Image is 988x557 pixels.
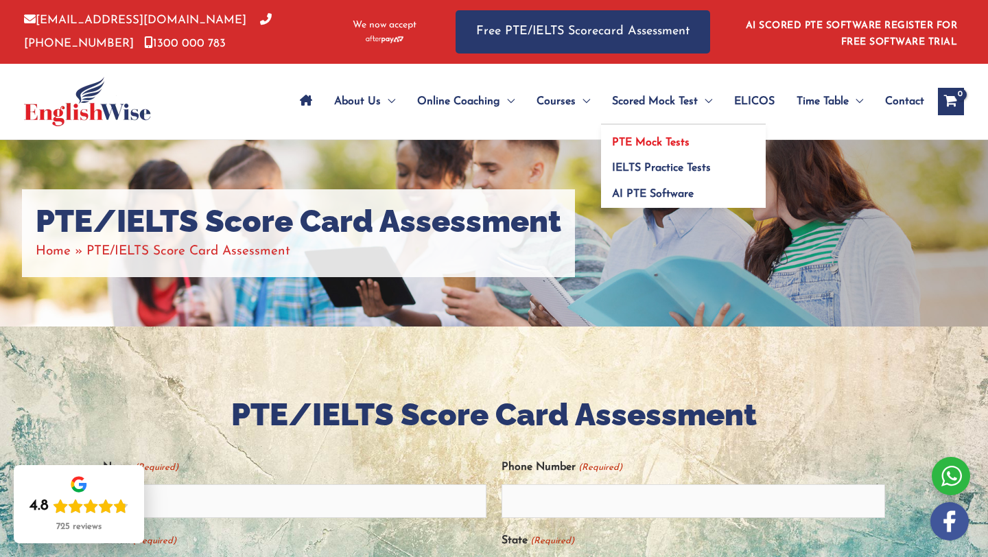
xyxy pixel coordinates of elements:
[577,456,622,479] span: (Required)
[86,245,290,258] span: PTE/IELTS Score Card Assessment
[612,189,694,200] span: AI PTE Software
[734,78,775,126] span: ELICOS
[103,395,885,436] h2: PTE/IELTS Score Card Assessment
[30,497,128,516] div: Rating: 4.8 out of 5
[930,502,969,541] img: white-facebook.png
[289,78,924,126] nav: Site Navigation: Main Menu
[885,78,924,126] span: Contact
[746,21,958,47] a: AI SCORED PTE SOFTWARE REGISTER FOR FREE SOFTWARE TRIAL
[36,245,71,258] a: Home
[36,203,561,240] h1: PTE/IELTS Score Card Assessment
[786,78,874,126] a: Time TableMenu Toggle
[132,530,177,552] span: (Required)
[502,530,574,552] label: State
[601,78,723,126] a: Scored Mock TestMenu Toggle
[366,36,403,43] img: Afterpay-Logo
[406,78,526,126] a: Online CoachingMenu Toggle
[698,78,712,126] span: Menu Toggle
[134,456,179,479] span: (Required)
[738,10,964,54] aside: Header Widget 1
[797,78,849,126] span: Time Table
[500,78,515,126] span: Menu Toggle
[526,78,601,126] a: CoursesMenu Toggle
[537,78,576,126] span: Courses
[529,530,574,552] span: (Required)
[601,176,766,208] a: AI PTE Software
[502,456,622,479] label: Phone Number
[612,137,690,148] span: PTE Mock Tests
[601,125,766,151] a: PTE Mock Tests
[417,78,500,126] span: Online Coaching
[849,78,863,126] span: Menu Toggle
[938,88,964,115] a: View Shopping Cart, empty
[24,77,151,126] img: cropped-ew-logo
[612,163,711,174] span: IELTS Practice Tests
[612,78,698,126] span: Scored Mock Test
[456,10,710,54] a: Free PTE/IELTS Scorecard Assessment
[601,151,766,177] a: IELTS Practice Tests
[334,78,381,126] span: About Us
[24,14,246,26] a: [EMAIL_ADDRESS][DOMAIN_NAME]
[353,19,416,32] span: We now accept
[723,78,786,126] a: ELICOS
[103,456,178,479] label: Name
[24,14,272,49] a: [PHONE_NUMBER]
[381,78,395,126] span: Menu Toggle
[36,240,561,263] nav: Breadcrumbs
[576,78,590,126] span: Menu Toggle
[323,78,406,126] a: About UsMenu Toggle
[874,78,924,126] a: Contact
[144,38,226,49] a: 1300 000 783
[30,497,49,516] div: 4.8
[56,521,102,532] div: 725 reviews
